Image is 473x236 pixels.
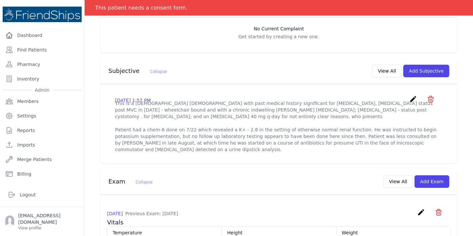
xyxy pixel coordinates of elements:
[3,7,82,22] img: Medical Missions EMR
[136,180,153,185] span: Collapse
[3,124,82,137] a: Reports
[107,33,451,40] p: Get started by creating a new one.
[372,65,402,77] button: View All
[115,97,151,104] p: [DATE] 1:57 PM
[107,219,123,226] span: Vitals
[3,58,82,71] a: Pharmacy
[3,109,82,122] a: Settings
[108,67,167,75] h3: Subjective
[3,138,82,152] a: Imports
[3,153,82,166] a: Merge Patients
[5,212,79,231] a: [EMAIL_ADDRESS][DOMAIN_NAME] View profile
[3,29,82,42] a: Dashboard
[342,229,445,236] dt: Weight
[409,98,419,104] a: create
[417,208,425,216] i: create
[3,95,82,108] a: Members
[3,167,82,181] a: Billing
[417,211,427,218] a: create
[108,178,153,185] h3: Exam
[383,175,413,188] button: View All
[18,212,79,225] p: [EMAIL_ADDRESS][DOMAIN_NAME]
[3,72,82,85] a: Inventory
[3,43,82,56] a: Find Patients
[403,65,449,77] button: Add Subjective
[5,188,79,201] a: Logout
[115,100,443,153] p: This is a [DEMOGRAPHIC_DATA] [DEMOGRAPHIC_DATA] with past medical history significant for [MEDICA...
[18,225,79,231] p: View profile
[414,175,449,188] button: Add Exam
[125,211,178,216] span: Previous Exam: [DATE]
[150,69,167,74] span: Collapse
[107,25,451,32] h3: No Current Complaint
[32,87,52,93] span: Admin
[113,229,216,236] dt: Temperature
[107,210,178,217] p: [DATE]
[409,95,417,103] i: create
[3,182,82,195] a: Organizations
[227,229,331,236] dt: Height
